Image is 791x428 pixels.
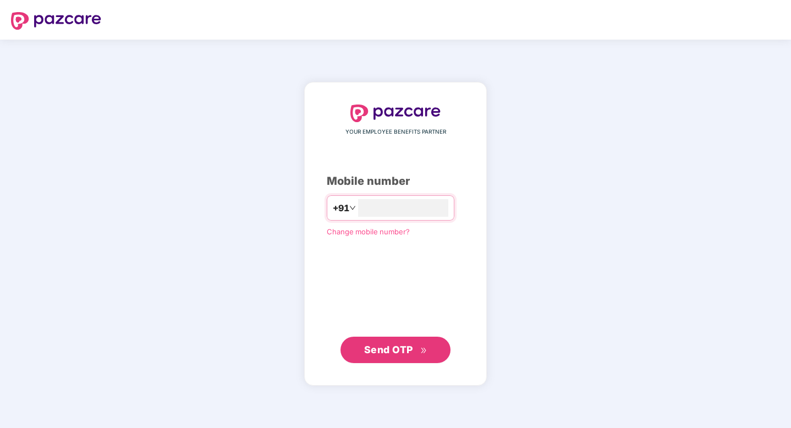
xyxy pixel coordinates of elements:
[364,344,413,355] span: Send OTP
[11,12,101,30] img: logo
[327,173,464,190] div: Mobile number
[349,205,356,211] span: down
[350,105,441,122] img: logo
[420,347,427,354] span: double-right
[333,201,349,215] span: +91
[345,128,446,136] span: YOUR EMPLOYEE BENEFITS PARTNER
[327,227,410,236] a: Change mobile number?
[340,337,451,363] button: Send OTPdouble-right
